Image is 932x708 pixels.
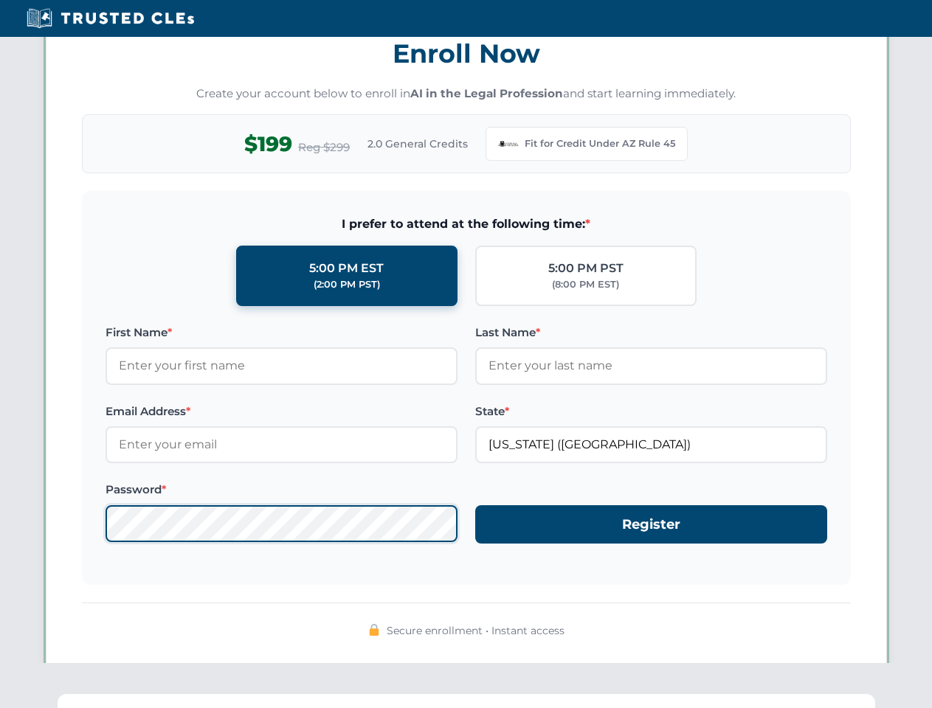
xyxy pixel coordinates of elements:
label: Email Address [106,403,458,420]
h3: Enroll Now [82,30,851,77]
span: Fit for Credit Under AZ Rule 45 [525,136,675,151]
label: Last Name [475,324,827,341]
div: (2:00 PM PST) [314,277,380,292]
label: State [475,403,827,420]
img: Trusted CLEs [22,7,199,29]
input: Enter your first name [106,347,458,384]
input: Enter your email [106,426,458,463]
button: Register [475,505,827,544]
input: Arizona (AZ) [475,426,827,463]
p: Create your account below to enroll in and start learning immediately. [82,86,851,103]
span: Reg $299 [298,139,350,156]
span: 2.0 General Credits [367,136,468,152]
img: 🔒 [368,624,380,636]
img: Arizona Bar [498,133,519,154]
div: 5:00 PM PST [548,259,624,278]
input: Enter your last name [475,347,827,384]
label: First Name [106,324,458,341]
span: $199 [244,128,292,161]
label: Password [106,481,458,499]
div: (8:00 PM EST) [552,277,619,292]
strong: AI in the Legal Profession [410,86,563,100]
span: Secure enrollment • Instant access [387,622,565,639]
span: I prefer to attend at the following time: [106,215,827,234]
div: 5:00 PM EST [309,259,384,278]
